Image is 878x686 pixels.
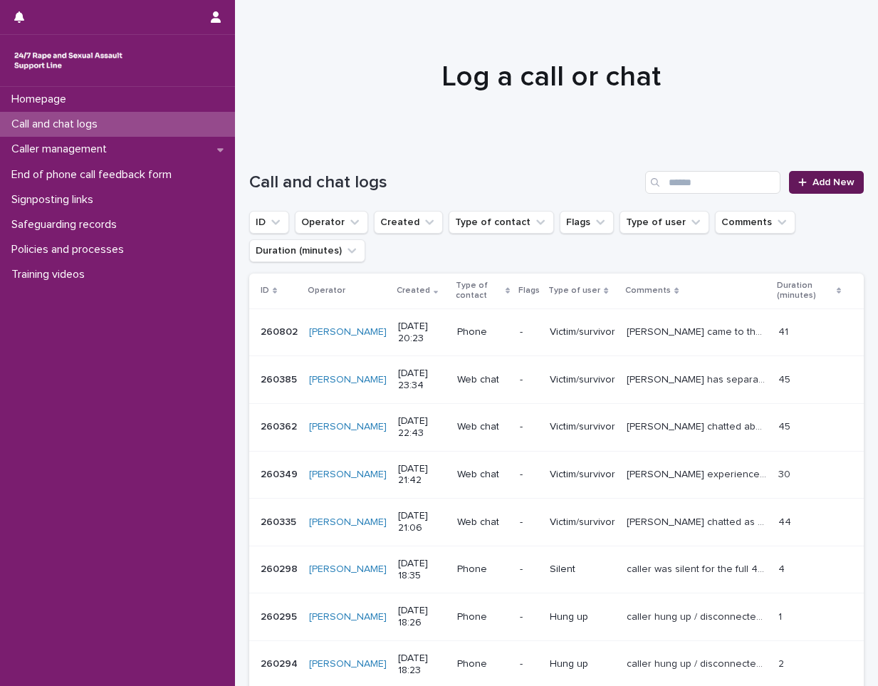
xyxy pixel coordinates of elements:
[261,466,300,481] p: 260349
[398,368,446,392] p: [DATE] 23:34
[398,653,446,677] p: [DATE] 18:23
[309,658,387,670] a: [PERSON_NAME]
[261,371,300,386] p: 260385
[398,415,446,440] p: [DATE] 22:43
[261,418,300,433] p: 260362
[449,211,554,234] button: Type of contact
[520,374,538,386] p: -
[645,171,780,194] input: Search
[627,514,770,529] p: Amber chatted as she was concerned that her husband has started arousing her when she is asleep a...
[778,418,793,433] p: 45
[309,516,387,529] a: [PERSON_NAME]
[778,323,791,338] p: 41
[627,323,770,338] p: Tammy came to the county in 2022 and has since been groomed and controlled by a gang of "curds an...
[309,374,387,386] a: [PERSON_NAME]
[627,466,770,481] p: Karishma experienced sexual abuse as a child and she is now in a relationship with another surviv...
[249,172,639,193] h1: Call and chat logs
[309,421,387,433] a: [PERSON_NAME]
[456,278,502,304] p: Type of contact
[309,469,387,481] a: [PERSON_NAME]
[6,142,118,156] p: Caller management
[520,563,538,576] p: -
[6,268,96,281] p: Training videos
[6,218,128,232] p: Safeguarding records
[550,374,615,386] p: Victim/survivor
[627,608,770,623] p: caller hung up / disconnected after introductions
[520,516,538,529] p: -
[261,561,300,576] p: 260298
[550,326,615,338] p: Victim/survivor
[11,46,125,75] img: rhQMoQhaT3yELyF149Cw
[457,421,509,433] p: Web chat
[560,211,614,234] button: Flags
[520,658,538,670] p: -
[398,558,446,582] p: [DATE] 18:35
[309,611,387,623] a: [PERSON_NAME]
[778,655,787,670] p: 2
[812,177,855,187] span: Add New
[548,283,600,298] p: Type of user
[457,516,509,529] p: Web chat
[778,466,793,481] p: 30
[777,278,833,304] p: Duration (minutes)
[457,658,509,670] p: Phone
[249,546,864,593] tr: 260298260298 [PERSON_NAME] [DATE] 18:35Phone-Silentcaller was silent for the full 4 minutes and w...
[620,211,709,234] button: Type of user
[309,326,387,338] a: [PERSON_NAME]
[625,283,671,298] p: Comments
[249,499,864,546] tr: 260335260335 [PERSON_NAME] [DATE] 21:06Web chat-Victim/survivor[PERSON_NAME] chatted as she was c...
[261,283,269,298] p: ID
[6,93,78,106] p: Homepage
[550,563,615,576] p: Silent
[308,283,345,298] p: Operator
[6,243,135,256] p: Policies and processes
[457,374,509,386] p: Web chat
[398,463,446,487] p: [DATE] 21:42
[249,308,864,356] tr: 260802260802 [PERSON_NAME] [DATE] 20:23Phone-Victim/survivor[PERSON_NAME] came to the county in [...
[374,211,443,234] button: Created
[550,469,615,481] p: Victim/survivor
[6,118,109,131] p: Call and chat logs
[249,593,864,641] tr: 260295260295 [PERSON_NAME] [DATE] 18:26Phone-Hung upcaller hung up / disconnected after introduct...
[261,323,300,338] p: 260802
[457,611,509,623] p: Phone
[295,211,368,234] button: Operator
[261,655,300,670] p: 260294
[249,356,864,404] tr: 260385260385 [PERSON_NAME] [DATE] 23:34Web chat-Victim/survivor[PERSON_NAME] has separated from h...
[627,655,770,670] p: caller hung up / disconnected after introduction
[457,326,509,338] p: Phone
[520,326,538,338] p: -
[627,418,770,433] p: Tari chatted about an incident when she had a date with a man that kept offering her alcohol and ...
[249,211,289,234] button: ID
[6,168,183,182] p: End of phone call feedback form
[520,611,538,623] p: -
[261,514,299,529] p: 260335
[778,514,794,529] p: 44
[518,283,540,298] p: Flags
[550,611,615,623] p: Hung up
[627,561,770,576] p: caller was silent for the full 4 minutes and was gently persuaded to engage
[309,563,387,576] a: [PERSON_NAME]
[778,561,788,576] p: 4
[520,469,538,481] p: -
[627,371,770,386] p: Yanina has separated from her husband due to DV which he has been arrested and bailed for. Since ...
[457,469,509,481] p: Web chat
[261,608,300,623] p: 260295
[6,193,105,207] p: Signposting links
[249,239,365,262] button: Duration (minutes)
[550,421,615,433] p: Victim/survivor
[778,608,785,623] p: 1
[249,451,864,499] tr: 260349260349 [PERSON_NAME] [DATE] 21:42Web chat-Victim/survivor[PERSON_NAME] experienced sexual a...
[715,211,795,234] button: Comments
[398,510,446,534] p: [DATE] 21:06
[397,283,430,298] p: Created
[520,421,538,433] p: -
[789,171,864,194] a: Add New
[398,605,446,629] p: [DATE] 18:26
[249,60,853,94] h1: Log a call or chat
[249,403,864,451] tr: 260362260362 [PERSON_NAME] [DATE] 22:43Web chat-Victim/survivor[PERSON_NAME] chatted about an inc...
[550,516,615,529] p: Victim/survivor
[457,563,509,576] p: Phone
[778,371,793,386] p: 45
